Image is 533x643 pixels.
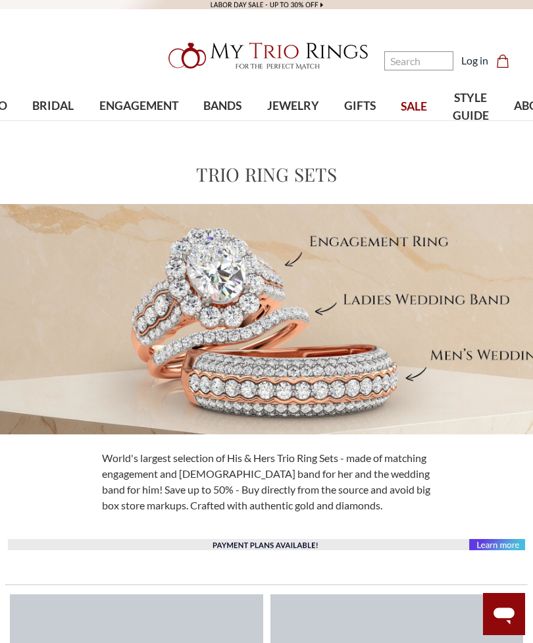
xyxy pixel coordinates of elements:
input: Search [384,51,454,70]
a: ENGAGEMENT [87,85,191,128]
button: submenu toggle [353,128,367,129]
a: JEWELRY [254,85,331,128]
a: SALE [388,86,440,128]
a: Log in [461,53,488,68]
h1: Trio Ring Sets [196,161,337,188]
span: GIFTS [344,97,376,115]
button: submenu toggle [47,128,60,129]
button: submenu toggle [132,128,145,129]
svg: cart.cart_preview [496,55,509,68]
span: ENGAGEMENT [99,97,178,115]
div: World's largest selection of His & Hers Trio Ring Sets - made of matching engagement and [DEMOGRA... [94,450,439,513]
button: submenu toggle [286,128,299,129]
a: Cart with 0 items [496,53,517,68]
a: BRIDAL [20,85,86,128]
span: BANDS [203,97,241,115]
button: submenu toggle [216,128,229,129]
span: JEWELRY [267,97,319,115]
img: My Trio Rings [161,35,372,77]
a: BANDS [191,85,254,128]
a: GIFTS [332,85,388,128]
span: BRIDAL [32,97,74,115]
a: My Trio Rings [155,35,378,77]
